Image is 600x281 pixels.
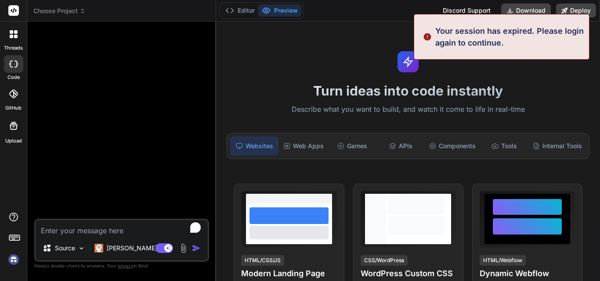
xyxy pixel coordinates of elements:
h4: WordPress Custom CSS [361,267,456,280]
div: CSS/WordPress [361,255,408,266]
div: Discord Support [437,4,496,18]
img: attachment [178,243,188,253]
p: Always double-check its answers. Your in Bind [34,262,209,270]
div: APIs [377,137,424,155]
button: Download [501,4,551,18]
button: Preview [258,4,301,17]
p: Describe what you want to build, and watch it come to life in real-time [221,104,595,115]
img: alert [423,25,432,49]
span: Choose Project [33,7,86,15]
div: Tools [481,137,528,155]
textarea: To enrich screen reader interactions, please activate Accessibility in Grammarly extension settings [36,220,208,236]
p: [PERSON_NAME] 4 S.. [107,244,172,253]
div: Components [426,137,479,155]
img: Claude 4 Sonnet [94,244,103,253]
label: GitHub [5,104,22,112]
img: Pick Models [78,245,85,252]
div: Internal Tools [529,137,586,155]
div: Websites [231,137,278,155]
p: Source [55,244,75,253]
p: Your session has expired. Please login again to continue. [435,25,584,49]
h4: Modern Landing Page [241,267,336,280]
span: privacy [118,263,134,268]
label: threads [4,44,23,52]
div: HTML/CSS/JS [241,255,284,266]
img: signin [6,252,21,267]
label: Upload [5,137,22,145]
h1: Turn ideas into code instantly [221,83,595,99]
div: HTML/Webflow [480,255,526,266]
label: code [7,74,20,81]
div: Games [329,137,376,155]
div: Web Apps [280,137,327,155]
img: icon [192,244,201,253]
button: Editor [222,4,258,17]
button: Deploy [556,4,596,18]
